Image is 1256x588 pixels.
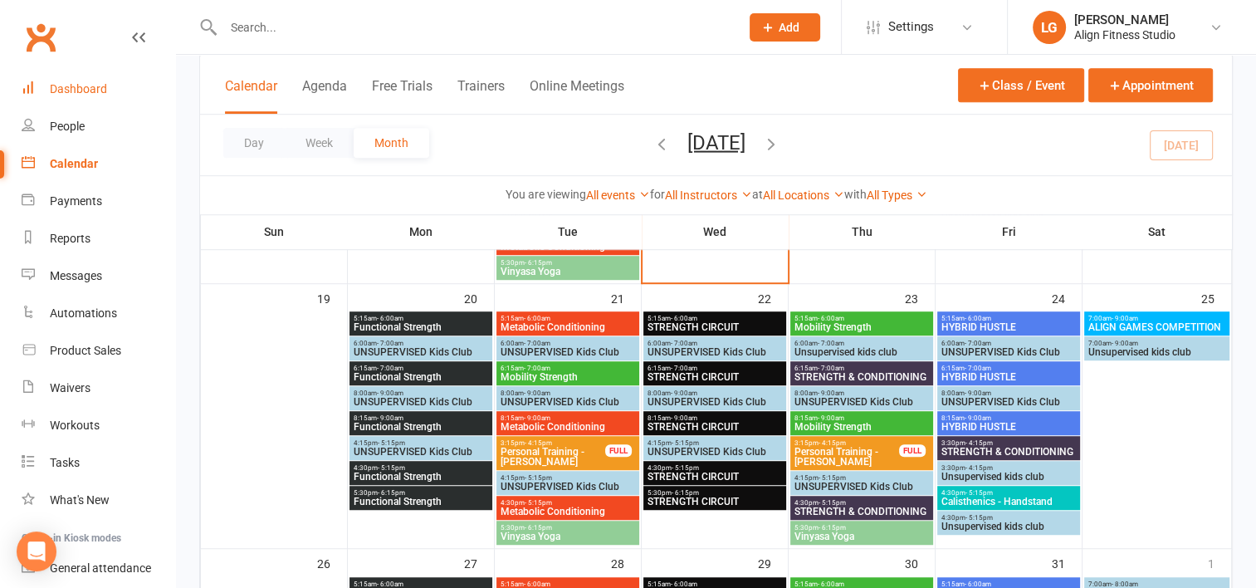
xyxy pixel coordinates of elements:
span: Unsupervised kids club [941,472,1077,482]
span: - 5:15pm [672,464,699,472]
span: 6:15am [941,365,1077,372]
span: 6:15am [794,365,930,372]
span: - 5:15pm [819,474,846,482]
span: - 5:15pm [525,474,552,482]
span: - 5:15pm [672,439,699,447]
span: 4:15pm [353,439,489,447]
span: 4:30pm [941,514,1077,522]
span: - 9:00am [965,390,991,397]
span: 4:30pm [941,489,1077,497]
div: What's New [50,493,110,507]
span: - 5:15pm [378,439,405,447]
div: Workouts [50,419,100,432]
span: 6:00am [500,340,636,347]
span: - 6:00am [671,581,697,588]
div: 22 [758,284,788,311]
a: All Locations [763,189,844,202]
button: Calendar [225,78,277,114]
span: 8:00am [647,390,783,397]
span: - 6:15pm [819,524,846,532]
span: Functional Strength [353,497,489,507]
th: Fri [936,214,1083,249]
span: Add [779,21,799,34]
button: Add [750,13,820,42]
span: - 5:15pm [378,464,405,472]
span: - 7:00am [818,365,844,372]
span: 5:30pm [500,259,636,267]
span: - 4:15pm [965,439,993,447]
span: 5:15am [941,581,1077,588]
span: Functional Strength [353,322,489,332]
span: UNSUPERVISED Kids Club [500,397,636,407]
div: Waivers [50,381,90,394]
span: 4:15pm [500,474,636,482]
th: Sat [1083,214,1232,249]
div: 25 [1201,284,1231,311]
span: UNSUPERVISED Kids Club [647,347,783,357]
div: Calendar [50,157,98,170]
span: - 9:00am [1112,340,1138,347]
th: Mon [348,214,495,249]
a: All events [586,189,650,202]
a: People [22,108,175,145]
div: 31 [1052,549,1082,576]
span: Functional Strength [353,422,489,432]
span: - 7:00am [671,340,697,347]
span: 8:15am [353,414,489,422]
a: All Instructors [665,189,752,202]
span: 6:00am [353,340,489,347]
a: Workouts [22,407,175,444]
div: FULL [899,444,926,457]
input: Search... [218,16,728,39]
div: Payments [50,194,102,208]
div: LG [1033,11,1066,44]
span: 8:00am [500,390,636,397]
a: All Types [867,189,927,202]
span: Metabolic Conditioning [500,242,636,252]
span: STRENGTH CIRCUIT [647,497,783,507]
span: 7:00am [1087,581,1227,588]
span: 5:30pm [500,524,636,532]
span: 5:30pm [647,489,783,497]
a: Dashboard [22,71,175,108]
span: STRENGTH CIRCUIT [647,422,783,432]
span: - 4:15pm [525,439,552,447]
span: - 5:15pm [525,499,552,507]
div: General attendance [50,561,151,575]
span: 5:15am [647,315,783,322]
span: STRENGTH & CONDITIONING [794,372,930,382]
div: 20 [464,284,494,311]
span: Unsupervised kids club [941,522,1077,532]
span: Personal Training - [PERSON_NAME] [500,447,606,467]
span: 5:30pm [353,489,489,497]
span: - 6:15pm [378,489,405,497]
span: UNSUPERVISED Kids Club [353,397,489,407]
span: STRENGTH & CONDITIONING [941,447,1077,457]
div: [PERSON_NAME] [1074,12,1175,27]
span: UNSUPERVISED Kids Club [647,397,783,407]
span: - 5:15pm [965,514,993,522]
span: HYBRID HUSTLE [941,322,1077,332]
span: 3:15pm [500,439,606,447]
span: STRENGTH & CONDITIONING [794,507,930,517]
a: What's New [22,482,175,519]
div: Messages [50,269,102,282]
button: Week [285,128,354,158]
div: 24 [1052,284,1082,311]
span: 4:30pm [794,499,930,507]
strong: You are viewing [506,188,586,201]
div: 23 [905,284,935,311]
span: 4:15pm [794,474,930,482]
span: - 6:00am [965,315,991,322]
button: Free Trials [372,78,433,114]
span: Calisthenics - Handstand [941,497,1077,507]
span: 4:15pm [647,439,783,447]
span: Unsupervised kids club [1087,347,1227,357]
span: UNSUPERVISED Kids Club [794,397,930,407]
span: - 6:15pm [525,524,552,532]
span: 5:15am [794,581,930,588]
div: 27 [464,549,494,576]
span: 6:15am [353,365,489,372]
div: People [50,120,85,133]
a: Payments [22,183,175,220]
